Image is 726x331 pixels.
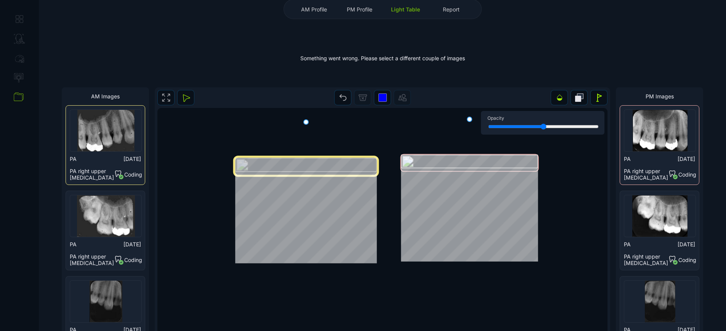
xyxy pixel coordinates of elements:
[70,156,77,162] span: PA
[678,156,695,162] span: [DATE]
[70,241,77,247] span: PA
[123,241,141,247] span: [DATE]
[70,253,114,266] span: PA right upper [MEDICAL_DATA]
[678,241,695,247] span: [DATE]
[487,115,504,121] span: Opacity
[301,6,327,13] span: AM Profile
[624,168,668,181] span: PA right upper [MEDICAL_DATA]
[443,6,460,13] span: Report
[678,171,696,178] span: Coding
[624,241,631,247] span: PA
[624,253,668,266] span: PA right upper [MEDICAL_DATA]
[91,93,120,100] span: AM Images
[124,171,142,178] span: Coding
[624,156,631,162] span: PA
[300,55,465,61] span: Something went wrong. Please select a different couple of images
[124,257,142,263] span: Coding
[391,6,420,13] span: Light Table
[678,257,696,263] span: Coding
[123,156,141,162] span: [DATE]
[70,168,114,181] span: PA right upper [MEDICAL_DATA]
[347,6,372,13] span: PM Profile
[646,93,674,100] span: PM Images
